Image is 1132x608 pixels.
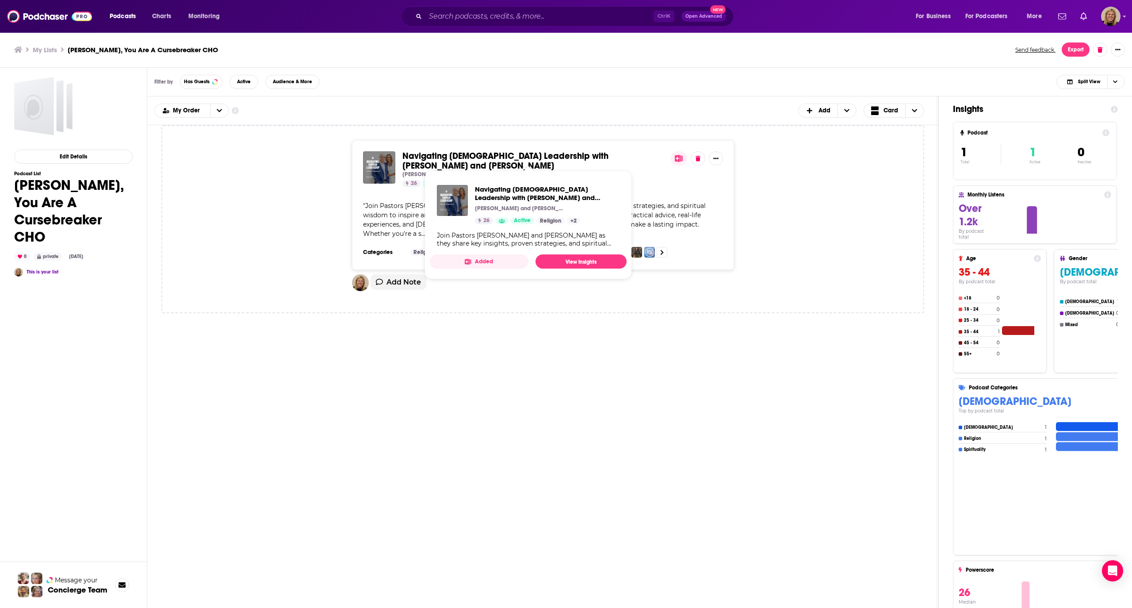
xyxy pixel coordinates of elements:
[510,217,534,224] a: Active
[55,576,98,585] span: Message your
[173,108,203,114] span: My Order
[33,46,57,54] a: My Lists
[1045,424,1047,430] h4: 1
[1045,447,1047,453] h4: 1
[1056,75,1125,89] button: Choose View
[959,266,1041,279] h3: 35 - 44
[536,217,565,224] a: Religion
[437,231,620,247] div: Join Pastors [PERSON_NAME] and [PERSON_NAME] as they share key insights, proven strategies, and s...
[654,11,674,22] span: Ctrl K
[14,150,133,164] button: Edit Details
[103,9,147,23] button: open menu
[475,185,620,202] span: Navigating [DEMOGRAPHIC_DATA] Leadership with [PERSON_NAME] and [PERSON_NAME]
[964,447,1043,452] h4: Spirituality
[363,249,403,256] h3: Categories
[959,599,995,605] h4: Median
[188,10,220,23] span: Monitoring
[421,230,425,238] span: ...
[14,268,23,277] img: Anne Van Solkema
[402,180,421,187] a: 26
[184,79,210,84] span: Has Guests
[798,104,857,118] h2: + Add
[959,202,982,228] span: Over 1.2k
[154,104,229,118] h2: Choose List sort
[960,9,1021,23] button: open menu
[964,340,995,346] h4: 45 - 54
[31,586,42,597] img: Barbara Profile
[1077,9,1090,24] a: Show notifications dropdown
[180,75,222,89] button: Has Guests
[1111,42,1125,57] button: Show More Button
[1078,145,1084,160] span: 0
[475,185,620,202] a: Navigating Church Leadership with Ron and Jennifer Eivaz
[7,8,92,25] img: Podchaser - Follow, Share and Rate Podcasts
[997,295,1000,301] h4: 0
[14,77,73,135] a: Jennifer Eivaz, You Are A Cursebreaker CHO
[1102,560,1123,581] div: Open Intercom Messenger
[1101,7,1121,26] img: User Profile
[237,79,251,84] span: Active
[964,425,1043,430] h4: [DEMOGRAPHIC_DATA]
[14,253,30,261] div: 0
[960,145,967,160] span: 1
[1078,160,1091,164] p: Inactive
[1045,436,1047,442] h4: 1
[1013,46,1058,54] button: Send feedback.
[968,130,1099,136] h4: Podcast
[146,9,176,23] a: Charts
[959,228,995,240] h4: By podcast total
[818,108,830,114] span: Add
[161,125,924,313] div: Navigating Church Leadership with Ron and Jennifer EivazNavigating [DEMOGRAPHIC_DATA] Leadership ...
[68,46,218,54] h3: [PERSON_NAME], You Are A Cursebreaker CHO
[910,9,962,23] button: open menu
[1101,7,1121,26] button: Show profile menu
[437,185,468,216] img: Navigating Church Leadership with Ron and Jennifer Eivaz
[1065,322,1114,327] h4: Mixed
[229,75,258,89] button: Active
[265,75,320,89] button: Audience & More
[1116,310,1119,316] h4: 0
[681,11,726,22] button: Open AdvancedNew
[997,340,1000,346] h4: 0
[916,10,951,23] span: For Business
[402,151,664,171] a: Navigating [DEMOGRAPHIC_DATA] Leadership with [PERSON_NAME] and [PERSON_NAME]
[110,10,136,23] span: Podcasts
[969,385,1131,391] h4: Podcast Categories
[535,254,627,269] a: View Insights
[363,151,395,184] img: Navigating Church Leadership with Ron and Jennifer Eivaz
[644,247,655,258] img: Third Thursday [3RD THR]
[710,5,726,14] span: New
[402,150,608,171] span: Navigating [DEMOGRAPHIC_DATA] Leadership with [PERSON_NAME] and [PERSON_NAME]
[1029,145,1036,160] span: 1
[964,351,995,357] h4: 55+
[154,79,173,85] h3: Filter by
[567,217,580,224] a: +2
[959,586,970,599] span: 26
[964,307,995,312] h4: 18 - 24
[483,216,490,225] span: 26
[998,329,1000,335] h4: 1
[14,177,133,246] h1: [PERSON_NAME], You Are A Cursebreaker CHO
[997,307,1000,312] h4: 0
[964,318,995,323] h4: 25 - 34
[1055,9,1070,24] a: Show notifications dropdown
[1116,322,1119,327] h4: 0
[883,108,898,114] span: Card
[1021,9,1053,23] button: open menu
[425,9,654,23] input: Search podcasts, credits, & more...
[14,171,133,177] h3: Podcast List
[430,254,528,269] button: Added
[864,104,925,118] h2: Choose View
[631,247,642,258] img: Family Talk
[953,104,1104,115] h1: Insights
[18,573,29,584] img: Sydney Profile
[182,9,231,23] button: open menu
